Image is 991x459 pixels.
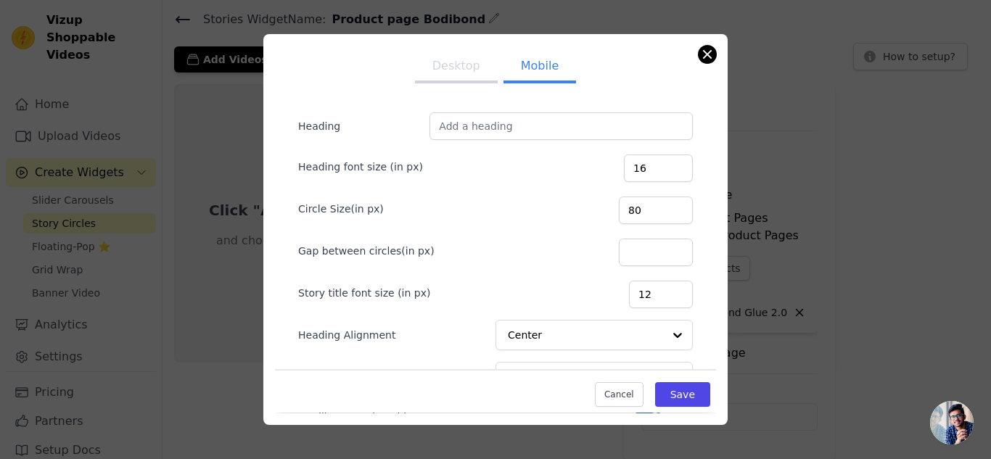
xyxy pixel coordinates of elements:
[699,46,716,63] button: Close modal
[503,51,576,83] button: Mobile
[655,383,710,408] button: Save
[298,160,423,174] label: Heading font size (in px)
[298,286,430,300] label: Story title font size (in px)
[298,202,384,216] label: Circle Size(in px)
[429,112,693,140] input: Add a heading
[595,383,643,408] button: Cancel
[298,328,398,342] label: Heading Alignment
[298,119,429,133] label: Heading
[298,244,435,258] label: Gap between circles(in px)
[415,51,498,83] button: Desktop
[930,401,974,444] div: Open chat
